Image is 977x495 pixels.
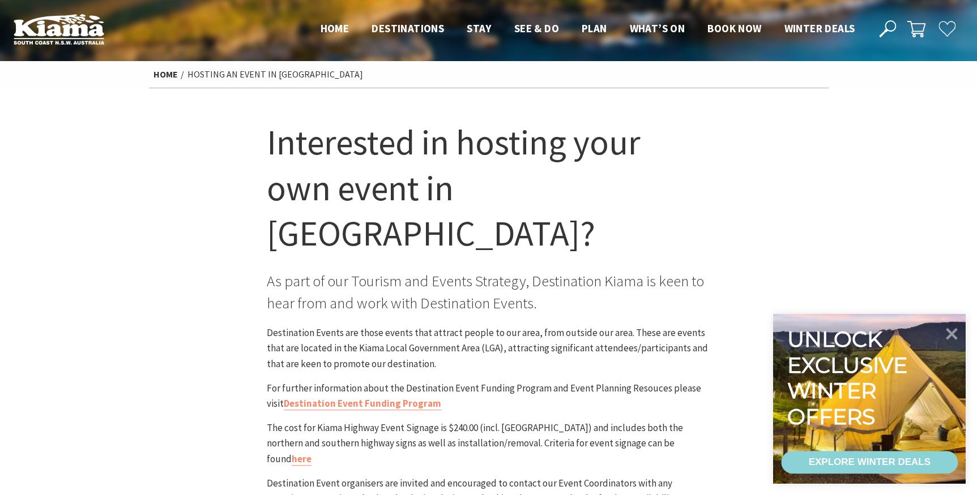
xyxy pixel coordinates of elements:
[784,21,855,35] span: Winter Deals
[14,14,104,45] img: Kiama Logo
[372,21,444,35] span: Destinations
[467,21,492,35] span: Stay
[707,21,761,35] span: Book now
[321,21,349,35] span: Home
[267,325,711,372] p: Destination Events are those events that attract people to our area, from outside our area. These...
[267,420,711,467] p: The cost for Kiama Highway Event Signage is $240.00 (incl. [GEOGRAPHIC_DATA]) and includes both t...
[781,451,958,474] a: EXPLORE WINTER DEALS
[267,119,711,256] h1: Interested in hosting your own event in [GEOGRAPHIC_DATA]?
[309,20,866,38] nav: Main Menu
[629,21,685,35] span: What’s On
[582,21,607,35] span: Plan
[514,21,559,35] span: See & Do
[292,453,312,466] a: here
[153,68,178,80] a: Home
[787,326,912,429] div: Unlock exclusive winter offers
[187,67,363,82] li: Hosting an event in [GEOGRAPHIC_DATA]
[808,451,930,474] div: EXPLORE WINTER DEALS
[267,381,711,411] p: For further information about the Destination Event Funding Program and Event Planning Resouces p...
[267,270,711,314] p: As part of our Tourism and Events Strategy, Destination Kiama is keen to hear from and work with ...
[284,397,441,410] a: Destination Event Funding Program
